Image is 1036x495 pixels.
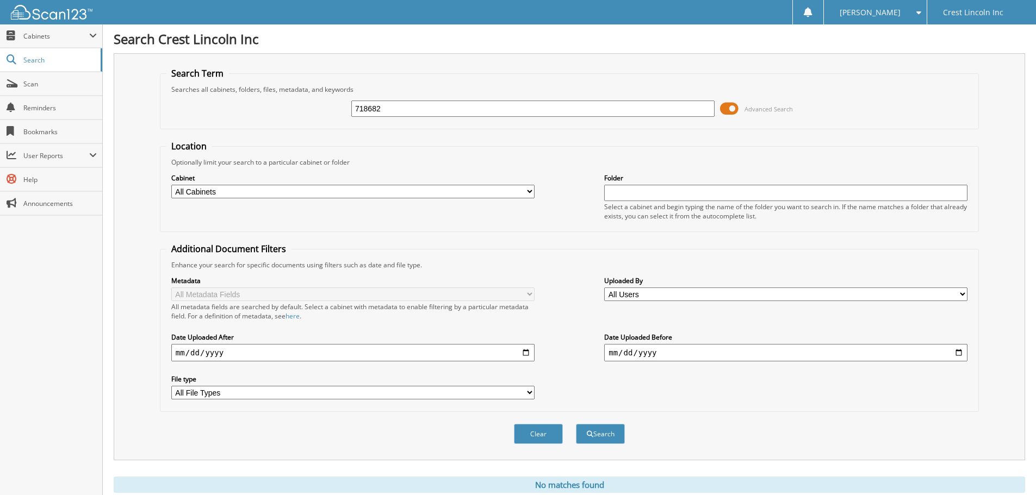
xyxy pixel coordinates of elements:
[171,173,535,183] label: Cabinet
[171,344,535,361] input: start
[23,151,89,160] span: User Reports
[166,243,291,255] legend: Additional Document Filters
[514,424,563,444] button: Clear
[23,199,97,208] span: Announcements
[604,333,967,342] label: Date Uploaded Before
[576,424,625,444] button: Search
[166,85,973,94] div: Searches all cabinets, folders, files, metadata, and keywords
[171,333,535,342] label: Date Uploaded After
[604,344,967,361] input: end
[114,30,1025,48] h1: Search Crest Lincoln Inc
[166,140,212,152] legend: Location
[286,311,300,321] a: here
[171,374,535,384] label: File type
[604,173,967,183] label: Folder
[840,9,901,16] span: [PERSON_NAME]
[943,9,1003,16] span: Crest Lincoln Inc
[23,79,97,89] span: Scan
[23,32,89,41] span: Cabinets
[604,202,967,221] div: Select a cabinet and begin typing the name of the folder you want to search in. If the name match...
[171,302,535,321] div: All metadata fields are searched by default. Select a cabinet with metadata to enable filtering b...
[114,477,1025,493] div: No matches found
[604,276,967,285] label: Uploaded By
[166,260,973,270] div: Enhance your search for specific documents using filters such as date and file type.
[745,105,793,113] span: Advanced Search
[23,175,97,184] span: Help
[23,127,97,136] span: Bookmarks
[23,55,95,65] span: Search
[166,158,973,167] div: Optionally limit your search to a particular cabinet or folder
[166,67,229,79] legend: Search Term
[23,103,97,112] span: Reminders
[171,276,535,285] label: Metadata
[11,5,92,20] img: scan123-logo-white.svg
